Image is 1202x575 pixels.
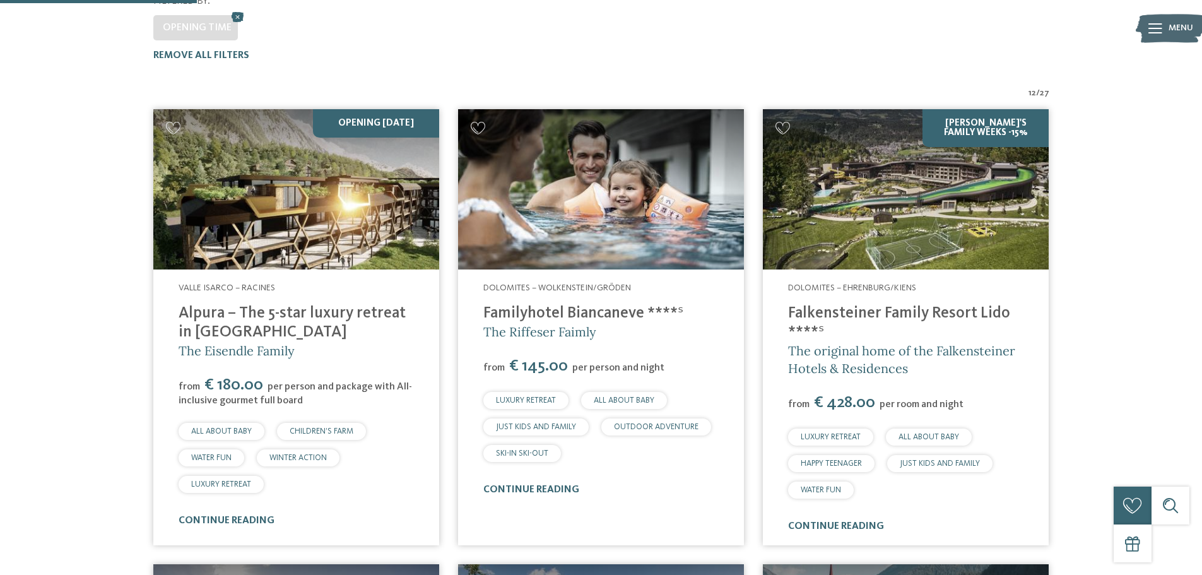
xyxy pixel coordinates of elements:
[153,50,249,61] span: Remove all filters
[900,459,980,468] span: JUST KIDS AND FAMILY
[191,427,252,436] span: ALL ABOUT BABY
[572,363,664,373] span: per person and night
[614,423,698,431] span: OUTDOOR ADVENTURE
[899,433,959,441] span: ALL ABOUT BABY
[496,423,576,431] span: JUST KIDS AND FAMILY
[1028,87,1036,100] span: 12
[496,449,548,458] span: SKI-IN SKI-OUT
[201,377,266,393] span: € 180.00
[290,427,353,436] span: CHILDREN’S FARM
[506,358,571,374] span: € 145.00
[788,400,810,410] span: from
[179,382,200,392] span: from
[483,363,505,373] span: from
[788,343,1015,376] span: The original home of the Falkensteiner Hotels & Residences
[483,485,579,495] a: continue reading
[179,305,406,340] a: Alpura – The 5-star luxury retreat in [GEOGRAPHIC_DATA]
[191,480,251,489] span: LUXURY RETREAT
[496,396,556,405] span: LUXURY RETREAT
[763,109,1049,270] img: Looking for family hotels? Find the best ones here!
[179,343,295,359] span: The Eisendle Family
[191,454,232,462] span: WATER FUN
[1040,87,1049,100] span: 27
[179,516,274,526] a: continue reading
[811,394,878,411] span: € 428.00
[594,396,654,405] span: ALL ABOUT BABY
[269,454,327,462] span: WINTER ACTION
[1036,87,1040,100] span: /
[801,486,841,494] span: WATER FUN
[483,324,596,340] span: The Riffeser Faimly
[179,382,412,406] span: per person and package with All-inclusive gourmet full board
[801,459,862,468] span: HAPPY TEENAGER
[483,283,631,292] span: Dolomites – Wolkenstein/Gröden
[788,305,1010,340] a: Falkensteiner Family Resort Lido ****ˢ
[801,433,861,441] span: LUXURY RETREAT
[153,109,439,270] img: Looking for family hotels? Find the best ones here!
[163,23,232,33] span: Opening time
[788,521,884,531] a: continue reading
[483,305,683,321] a: Familyhotel Biancaneve ****ˢ
[880,400,963,410] span: per room and night
[179,283,275,292] span: Valle Isarco – Racines
[458,109,744,270] img: Looking for family hotels? Find the best ones here!
[788,283,916,292] span: Dolomites – Ehrenburg/Kiens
